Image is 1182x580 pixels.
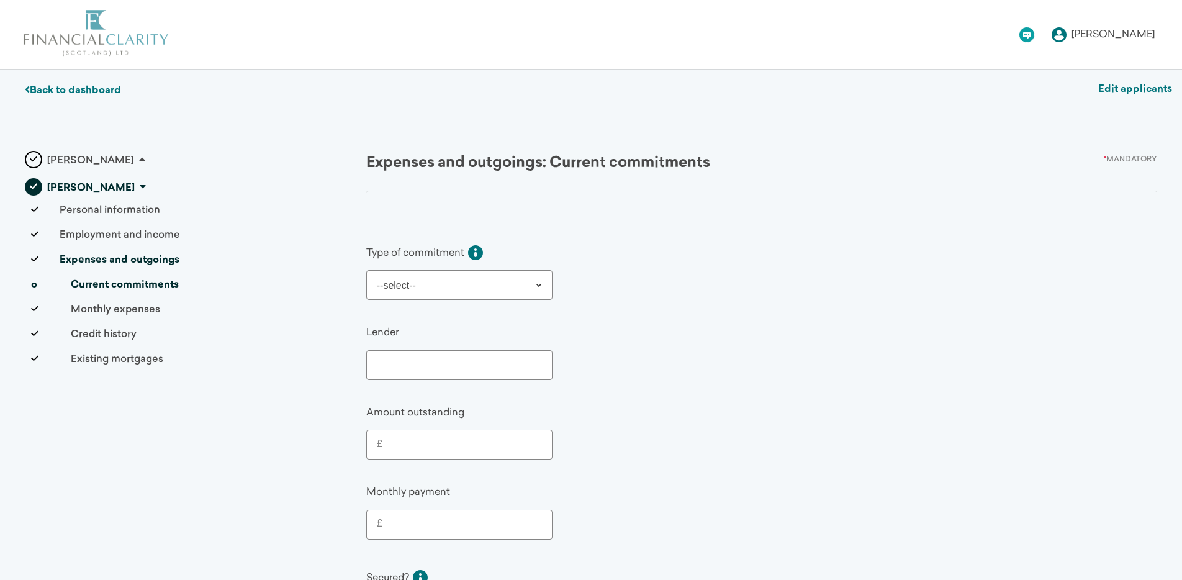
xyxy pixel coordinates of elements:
[366,156,710,171] div: Expenses and outgoings: Current commitments
[47,181,140,195] div: [PERSON_NAME]
[31,250,341,275] div: Expenses and outgoings
[31,305,38,312] img: Pg0KPCEtLSBHZW5lcmF0b3I6IEFkb2JlIElsbHVzdHJhdG9yIDE2LjAuMCwgU1ZHIEV4cG9ydCBQbHVnLUluIC4gU1ZHIFZlc...
[31,305,160,315] div: Monthly expenses
[366,326,553,340] div: Lender
[31,280,37,290] div: o
[31,355,38,362] img: Pg0KPCEtLSBHZW5lcmF0b3I6IEFkb2JlIElsbHVzdHJhdG9yIDE2LjAuMCwgU1ZHIEV4cG9ydCBQbHVnLUluIC4gU1ZHIFZlc...
[377,438,382,451] span: £
[31,255,38,263] img: Pg0KPCEtLSBHZW5lcmF0b3I6IEFkb2JlIElsbHVzdHJhdG9yIDE2LjAuMCwgU1ZHIEV4cG9ydCBQbHVnLUluIC4gU1ZHIFZlc...
[31,330,341,340] a: Credit history
[31,330,137,340] div: Credit history
[366,486,553,499] div: Monthly payment
[31,355,163,365] div: Existing mortgages
[30,183,37,190] img: svg+xml;base64,PD94bWwgdmVyc2lvbj0iMS4wIiBlbmNvZGluZz0iVVRGLTgiIHN0YW5kYWxvbmU9Im5vIj8+CjxzdmcKIC...
[382,437,542,452] input: £
[31,355,341,365] a: Existing mortgages
[1071,30,1155,40] div: [PERSON_NAME]
[30,155,37,163] img: Pg0KPCEtLSBHZW5lcmF0b3I6IEFkb2JlIElsbHVzdHJhdG9yIDE2LjAuMCwgU1ZHIEV4cG9ydCBQbHVnLUluIC4gU1ZHIFZlc...
[1104,156,1157,171] div: mandatory
[366,241,553,260] div: Type of commitment
[31,280,341,290] a: oCurrent commitments
[366,406,553,420] div: Amount outstanding
[382,517,542,532] input: £
[25,86,121,96] a: Back to dashboard
[377,517,382,531] span: £
[1098,84,1172,111] div: Edit applicants
[31,305,341,315] a: Monthly expenses
[31,330,38,337] img: Pg0KPCEtLSBHZW5lcmF0b3I6IEFkb2JlIElsbHVzdHJhdG9yIDE2LjAuMCwgU1ZHIEV4cG9ydCBQbHVnLUluIC4gU1ZHIFZlc...
[47,154,139,168] div: [PERSON_NAME]
[31,206,38,213] img: Pg0KPCEtLSBHZW5lcmF0b3I6IEFkb2JlIElsbHVzdHJhdG9yIDE2LjAuMCwgU1ZHIEV4cG9ydCBQbHVnLUluIC4gU1ZHIFZlc...
[31,230,38,238] img: Pg0KPCEtLSBHZW5lcmF0b3I6IEFkb2JlIElsbHVzdHJhdG9yIDE2LjAuMCwgU1ZHIEV4cG9ydCBQbHVnLUluIC4gU1ZHIFZlc...
[31,225,341,250] div: Employment and income
[22,10,169,57] img: logo
[31,201,341,225] div: Personal information
[31,280,179,290] div: Current commitments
